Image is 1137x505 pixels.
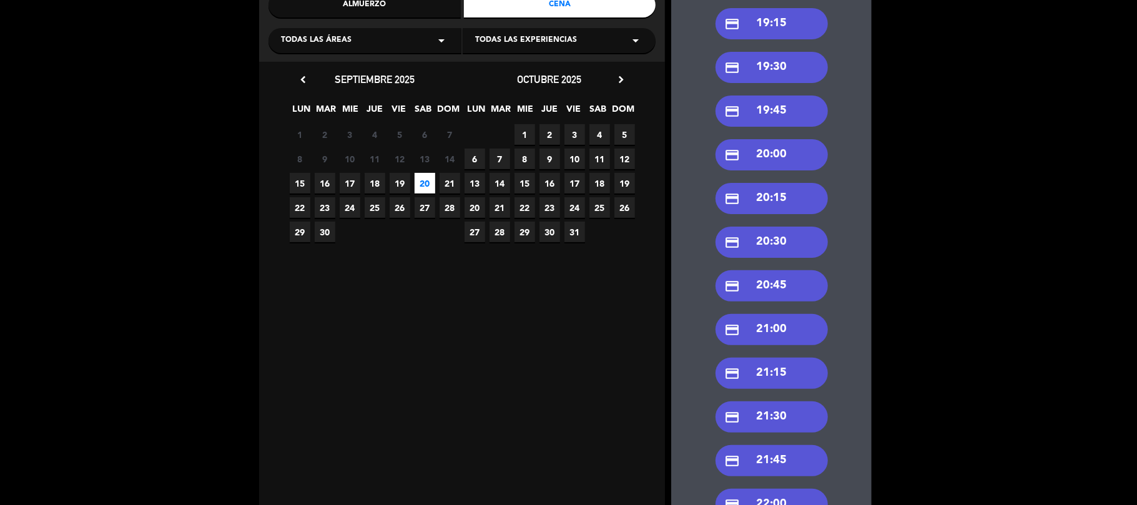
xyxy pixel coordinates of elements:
[365,173,385,194] span: 18
[415,149,435,169] span: 13
[589,197,610,218] span: 25
[490,149,510,169] span: 7
[614,124,635,145] span: 5
[564,222,585,242] span: 31
[281,34,352,47] span: Todas las áreas
[564,102,584,122] span: VIE
[539,102,560,122] span: JUE
[340,149,360,169] span: 10
[518,73,582,86] span: octubre 2025
[315,149,335,169] span: 9
[515,102,536,122] span: MIE
[390,149,410,169] span: 12
[335,73,415,86] span: septiembre 2025
[365,197,385,218] span: 25
[315,173,335,194] span: 16
[716,8,828,39] div: 19:15
[490,173,510,194] span: 14
[514,222,535,242] span: 29
[725,235,741,250] i: credit_card
[614,197,635,218] span: 26
[415,173,435,194] span: 20
[539,173,560,194] span: 16
[725,322,741,338] i: credit_card
[539,124,560,145] span: 2
[725,60,741,76] i: credit_card
[315,124,335,145] span: 2
[365,124,385,145] span: 4
[340,102,361,122] span: MIE
[438,102,458,122] span: DOM
[290,197,310,218] span: 22
[389,102,410,122] span: VIE
[716,183,828,214] div: 20:15
[716,401,828,433] div: 21:30
[716,270,828,302] div: 20:45
[716,96,828,127] div: 19:45
[413,102,434,122] span: SAB
[415,197,435,218] span: 27
[564,173,585,194] span: 17
[465,197,485,218] span: 20
[315,197,335,218] span: 23
[466,102,487,122] span: LUN
[440,149,460,169] span: 14
[725,409,741,425] i: credit_card
[725,16,741,32] i: credit_card
[539,222,560,242] span: 30
[290,173,310,194] span: 15
[725,278,741,294] i: credit_card
[564,149,585,169] span: 10
[290,149,310,169] span: 8
[725,147,741,163] i: credit_card
[440,173,460,194] span: 21
[490,222,510,242] span: 28
[716,139,828,170] div: 20:00
[725,453,741,469] i: credit_card
[297,73,310,86] i: chevron_left
[564,124,585,145] span: 3
[588,102,609,122] span: SAB
[716,52,828,83] div: 19:30
[725,366,741,381] i: credit_card
[589,124,610,145] span: 4
[716,358,828,389] div: 21:15
[290,222,310,242] span: 29
[514,173,535,194] span: 15
[716,227,828,258] div: 20:30
[390,173,410,194] span: 19
[440,197,460,218] span: 28
[614,73,628,86] i: chevron_right
[340,197,360,218] span: 24
[390,197,410,218] span: 26
[365,149,385,169] span: 11
[514,149,535,169] span: 8
[589,149,610,169] span: 11
[514,124,535,145] span: 1
[628,33,643,48] i: arrow_drop_down
[564,197,585,218] span: 24
[340,124,360,145] span: 3
[539,149,560,169] span: 9
[340,173,360,194] span: 17
[614,173,635,194] span: 19
[539,197,560,218] span: 23
[725,191,741,207] i: credit_card
[725,104,741,119] i: credit_card
[292,102,312,122] span: LUN
[490,197,510,218] span: 21
[440,124,460,145] span: 7
[415,124,435,145] span: 6
[613,102,633,122] span: DOM
[315,222,335,242] span: 30
[290,124,310,145] span: 1
[465,222,485,242] span: 27
[365,102,385,122] span: JUE
[434,33,449,48] i: arrow_drop_down
[475,34,577,47] span: Todas las experiencias
[465,173,485,194] span: 13
[390,124,410,145] span: 5
[614,149,635,169] span: 12
[589,173,610,194] span: 18
[514,197,535,218] span: 22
